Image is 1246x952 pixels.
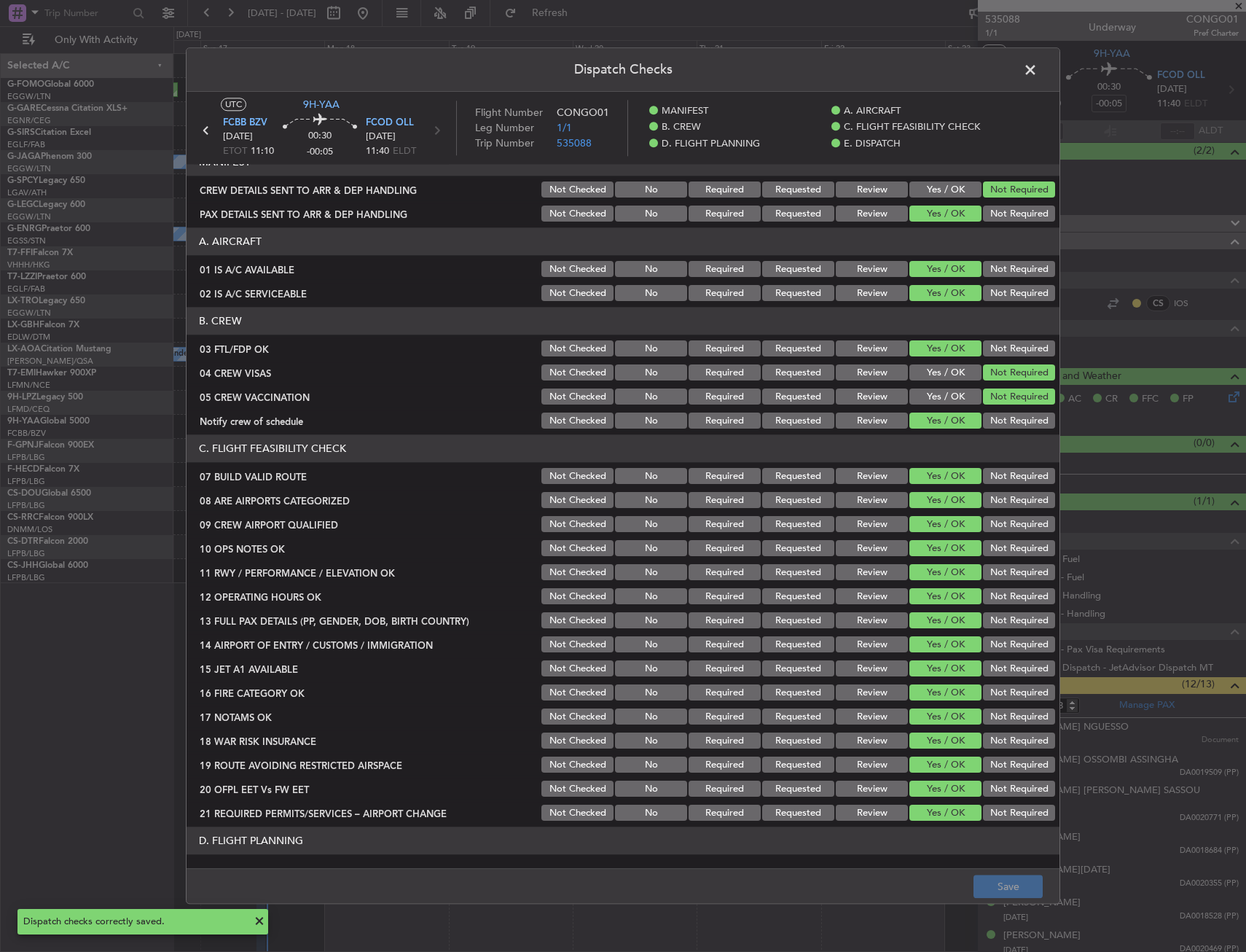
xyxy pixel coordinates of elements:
button: Not Required [983,661,1055,677]
span: C. FLIGHT FEASIBILITY CHECK [844,121,980,136]
button: Yes / OK [909,637,981,653]
button: Yes / OK [909,341,981,357]
button: Yes / OK [909,781,981,797]
button: Yes / OK [909,262,981,278]
button: Not Required [983,286,1055,302]
button: Yes / OK [909,206,981,222]
button: Yes / OK [909,661,981,677]
button: Not Required [983,637,1055,653]
button: Yes / OK [909,389,981,405]
button: Yes / OK [909,757,981,773]
button: Not Required [983,733,1055,749]
button: Not Required [983,541,1055,557]
button: Not Required [983,182,1055,198]
button: Yes / OK [909,365,981,381]
button: Yes / OK [909,413,981,429]
button: Not Required [983,565,1055,581]
button: Not Required [983,685,1055,701]
button: Yes / OK [909,517,981,533]
button: Not Required [983,413,1055,429]
button: Not Required [983,517,1055,533]
button: Not Required [983,709,1055,725]
button: Yes / OK [909,709,981,725]
button: Yes / OK [909,469,981,485]
button: Not Required [983,493,1055,509]
button: Not Required [983,805,1055,822]
button: Yes / OK [909,182,981,198]
button: Yes / OK [909,286,981,302]
button: Yes / OK [909,565,981,581]
button: Not Required [983,757,1055,773]
button: Not Required [983,389,1055,405]
button: Not Required [983,206,1055,222]
button: Yes / OK [909,541,981,557]
div: Dispatch checks correctly saved. [23,915,246,929]
button: Not Required [983,589,1055,605]
button: Yes / OK [909,733,981,749]
button: Not Required [983,341,1055,357]
header: Dispatch Checks [187,48,1059,92]
button: Not Required [983,469,1055,485]
button: Not Required [983,365,1055,381]
button: Not Required [983,262,1055,278]
button: Yes / OK [909,685,981,701]
button: Yes / OK [909,493,981,509]
button: Not Required [983,613,1055,629]
button: Not Required [983,781,1055,797]
button: Yes / OK [909,589,981,605]
button: Yes / OK [909,613,981,629]
button: Yes / OK [909,805,981,822]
